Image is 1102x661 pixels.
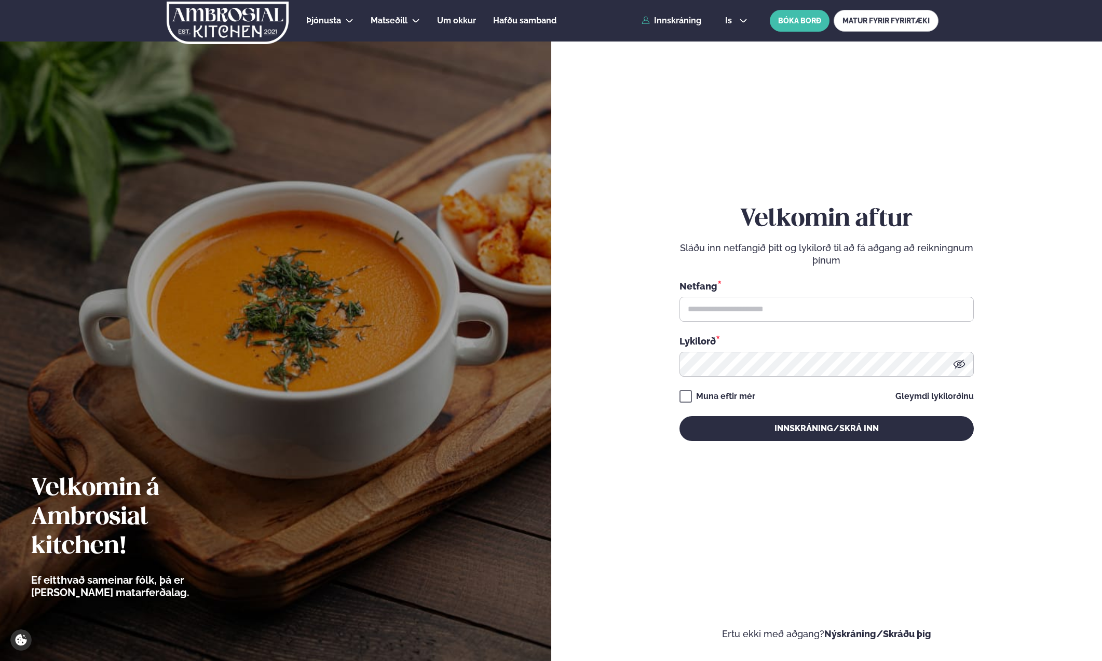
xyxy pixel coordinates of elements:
[31,474,247,561] h2: Velkomin á Ambrosial kitchen!
[679,242,974,267] p: Sláðu inn netfangið þitt og lykilorð til að fá aðgang að reikningnum þínum
[824,628,931,639] a: Nýskráning/Skráðu þig
[437,15,476,27] a: Um okkur
[834,10,938,32] a: MATUR FYRIR FYRIRTÆKI
[306,15,341,27] a: Þjónusta
[770,10,829,32] button: BÓKA BORÐ
[679,205,974,234] h2: Velkomin aftur
[679,279,974,293] div: Netfang
[10,629,32,651] a: Cookie settings
[493,16,556,25] span: Hafðu samband
[493,15,556,27] a: Hafðu samband
[725,17,735,25] span: is
[642,16,701,25] a: Innskráning
[31,574,247,599] p: Ef eitthvað sameinar fólk, þá er [PERSON_NAME] matarferðalag.
[582,628,1071,640] p: Ertu ekki með aðgang?
[371,16,407,25] span: Matseðill
[895,392,974,401] a: Gleymdi lykilorðinu
[679,416,974,441] button: Innskráning/Skrá inn
[679,334,974,348] div: Lykilorð
[166,2,290,44] img: logo
[717,17,756,25] button: is
[371,15,407,27] a: Matseðill
[306,16,341,25] span: Þjónusta
[437,16,476,25] span: Um okkur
